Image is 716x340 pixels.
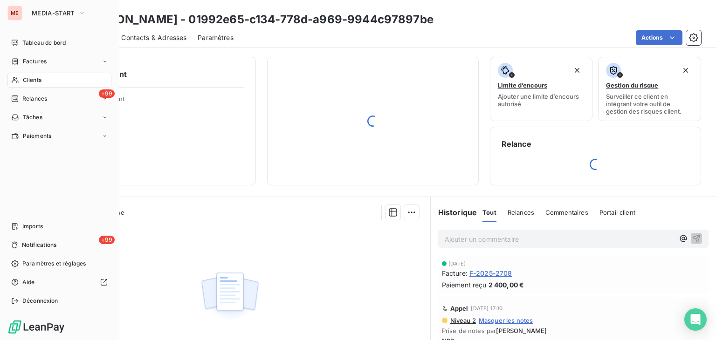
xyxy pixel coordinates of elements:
span: Facture : [442,268,468,278]
span: Appel [450,305,468,312]
button: Limite d’encoursAjouter une limite d’encours autorisé [490,57,593,121]
span: Tout [482,209,496,216]
span: Clients [23,76,41,84]
span: MEDIA-START [32,9,75,17]
span: Relances [508,209,534,216]
span: 2 400,00 € [489,280,524,290]
span: Surveiller ce client en intégrant votre outil de gestion des risques client. [606,93,693,115]
span: Commentaires [545,209,588,216]
span: Niveau 2 [449,317,476,324]
span: Paiement reçu [442,280,487,290]
span: Tableau de bord [22,39,66,47]
span: Imports [22,222,43,231]
span: Contacts & Adresses [121,33,186,42]
h6: Informations client [56,68,244,80]
span: Tâches [23,113,42,122]
span: Paiements [23,132,51,140]
span: F-2025-2708 [469,268,512,278]
span: Gestion du risque [606,82,658,89]
span: [PERSON_NAME] [496,327,547,334]
h6: Relance [502,138,689,150]
span: Propriétés Client [75,95,244,108]
a: Aide [7,275,111,290]
span: Notifications [22,241,56,249]
span: Portail client [599,209,635,216]
button: Gestion du risqueSurveiller ce client en intégrant votre outil de gestion des risques client. [598,57,701,121]
span: Aide [22,278,35,286]
img: Logo LeanPay [7,320,65,334]
h6: Historique [431,207,477,218]
span: Prise de notes par [442,327,705,334]
h3: [PERSON_NAME] - 01992e65-c134-778d-a969-9944c97897be [82,11,434,28]
span: Masquer les notes [479,317,533,324]
span: Paramètres et réglages [22,259,86,268]
span: [DATE] 17:10 [471,306,503,311]
span: Ajouter une limite d’encours autorisé [498,93,585,108]
span: Limite d’encours [498,82,547,89]
span: +99 [99,236,115,244]
span: Déconnexion [22,297,58,305]
span: [DATE] [448,261,466,266]
div: Open Intercom Messenger [684,308,707,331]
span: +99 [99,89,115,98]
button: Actions [636,30,682,45]
div: ME [7,6,22,20]
img: Empty state [200,267,260,325]
span: Relances [22,95,47,103]
span: Paramètres [198,33,234,42]
span: Factures [23,57,47,66]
